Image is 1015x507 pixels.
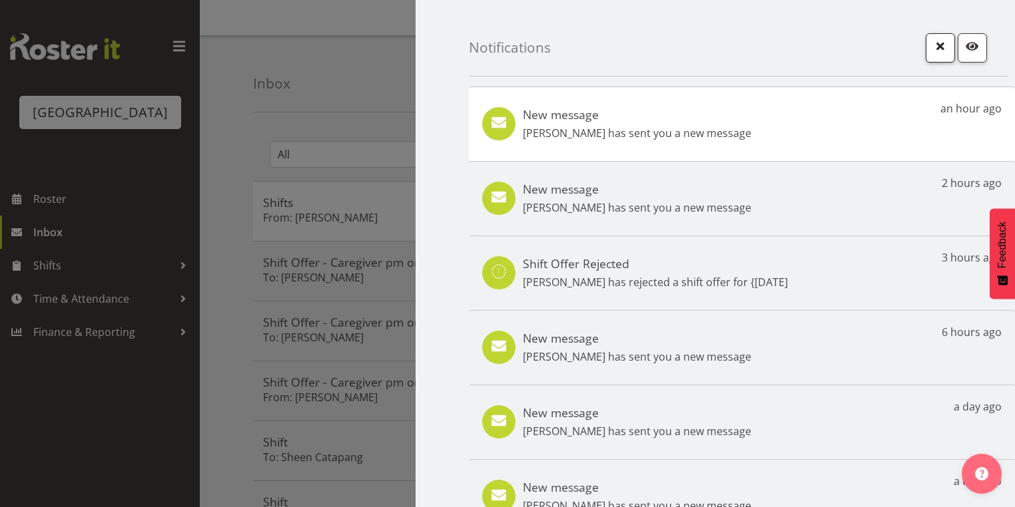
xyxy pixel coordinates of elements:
[975,467,988,480] img: help-xxl-2.png
[523,480,751,494] h5: New message
[958,33,987,63] button: Mark as read
[523,274,788,290] p: [PERSON_NAME] has rejected a shift offer for {[DATE]
[523,200,751,216] p: [PERSON_NAME] has sent you a new message
[469,40,551,55] h4: Notifications
[990,208,1015,299] button: Feedback - Show survey
[523,349,751,365] p: [PERSON_NAME] has sent you a new message
[523,405,751,420] h5: New message
[523,331,751,345] h5: New message
[942,175,1002,191] p: 2 hours ago
[954,473,1002,489] p: a day ago
[942,324,1002,340] p: 6 hours ago
[926,33,955,63] button: Close
[523,256,788,271] h5: Shift Offer Rejected
[954,399,1002,415] p: a day ago
[942,250,1002,265] p: 3 hours ago
[523,182,751,196] h5: New message
[523,125,751,141] p: [PERSON_NAME] has sent you a new message
[523,423,751,439] p: [PERSON_NAME] has sent you a new message
[996,222,1008,268] span: Feedback
[523,107,751,122] h5: New message
[940,100,1002,116] p: an hour ago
